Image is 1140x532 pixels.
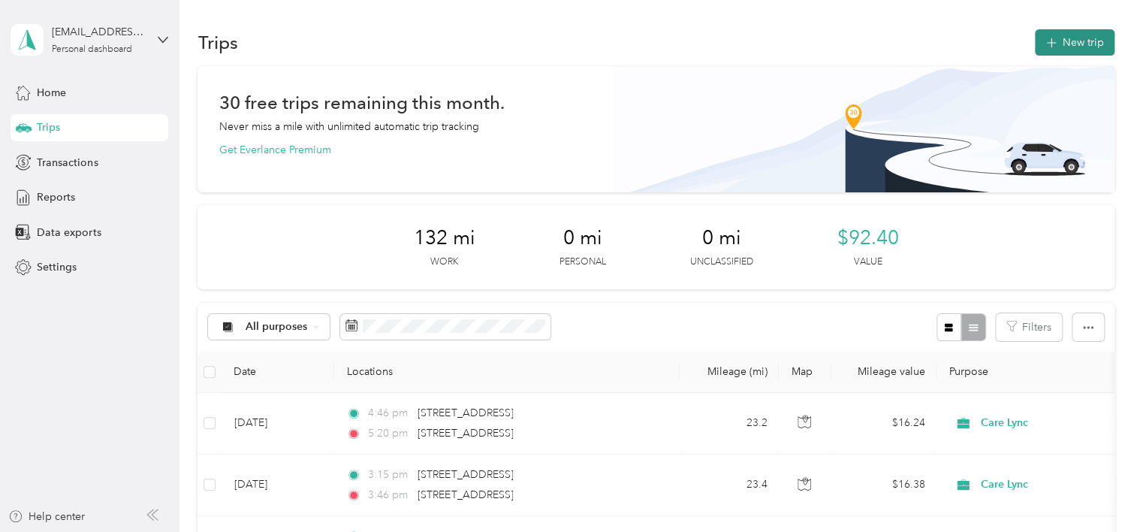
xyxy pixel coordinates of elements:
span: [STREET_ADDRESS] [418,427,513,440]
button: Help center [8,509,85,524]
th: Mileage value [831,352,936,393]
th: Map [779,352,831,393]
h1: 30 free trips remaining this month. [219,95,504,110]
span: Trips [37,119,60,135]
span: Care Lync [981,415,1118,431]
td: 23.2 [680,393,779,455]
p: Value [853,255,882,269]
span: Reports [37,189,75,205]
span: Transactions [37,155,98,171]
span: 0 mi [701,226,740,250]
button: New trip [1035,29,1114,56]
th: Locations [334,352,680,393]
span: 3:46 pm [368,487,411,503]
td: $16.38 [831,455,936,516]
button: Get Everlance Premium [219,142,330,158]
span: All purposes [246,322,308,332]
td: $16.24 [831,393,936,455]
span: Settings [37,259,77,275]
h1: Trips [198,35,237,50]
th: Mileage (mi) [680,352,779,393]
p: Personal [559,255,605,269]
td: [DATE] [222,393,334,455]
span: 3:15 pm [368,467,411,483]
span: 0 mi [562,226,602,250]
iframe: Everlance-gr Chat Button Frame [1056,448,1140,532]
span: Home [37,85,66,101]
button: Filters [996,313,1062,341]
span: 4:46 pm [368,405,411,422]
span: Care Lync [981,476,1118,493]
span: $92.40 [837,226,898,250]
span: [STREET_ADDRESS] [418,407,513,419]
th: Date [222,352,334,393]
td: [DATE] [222,455,334,516]
div: Personal dashboard [52,45,132,54]
span: 5:20 pm [368,425,411,442]
div: [EMAIL_ADDRESS][DOMAIN_NAME] [52,24,146,40]
span: [STREET_ADDRESS] [418,488,513,501]
p: Work [430,255,458,269]
p: Never miss a mile with unlimited automatic trip tracking [219,119,478,135]
span: [STREET_ADDRESS] [418,468,513,481]
span: 132 mi [413,226,475,250]
td: 23.4 [680,455,779,516]
p: Unclassified [689,255,752,269]
img: Banner [612,66,1114,192]
span: Data exports [37,225,101,240]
